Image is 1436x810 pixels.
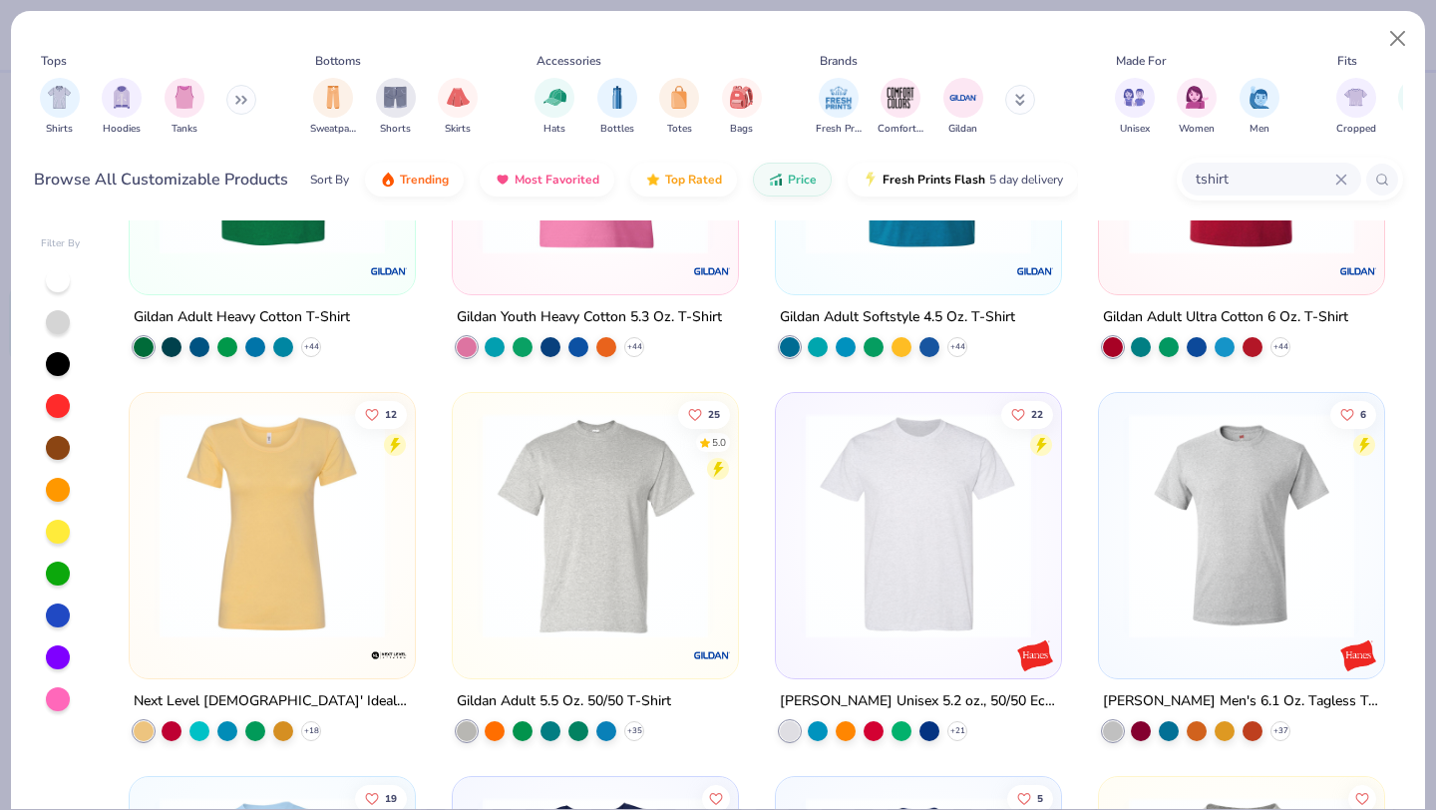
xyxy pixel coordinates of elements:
[304,341,319,353] span: + 44
[780,688,1057,713] div: [PERSON_NAME] Unisex 5.2 oz., 50/50 Ecosmart T-Shirt
[665,172,722,188] span: Top Rated
[796,413,1041,638] img: b1c750a3-7eee-44e0-9f67-e9dbfdf248d8
[445,122,471,137] span: Skirts
[1336,78,1376,137] div: filter for Cropped
[1001,400,1053,428] button: Like
[708,409,720,419] span: 25
[46,122,73,137] span: Shirts
[304,724,319,736] span: + 18
[949,724,964,736] span: + 21
[668,86,690,109] img: Totes Image
[1116,52,1166,70] div: Made For
[310,78,356,137] button: filter button
[376,78,416,137] div: filter for Shorts
[1336,122,1376,137] span: Cropped
[34,168,288,192] div: Browse All Customizable Products
[380,172,396,188] img: trending.gif
[886,83,915,113] img: Comfort Colors Image
[848,163,1078,197] button: Fresh Prints Flash5 day delivery
[1272,724,1287,736] span: + 37
[948,83,978,113] img: Gildan Image
[943,78,983,137] button: filter button
[948,122,977,137] span: Gildan
[400,172,449,188] span: Trending
[645,172,661,188] img: TopRated.gif
[41,52,67,70] div: Tops
[1186,86,1209,109] img: Women Image
[1249,86,1270,109] img: Men Image
[597,78,637,137] button: filter button
[150,413,395,638] img: 57638cd2-f5ba-40e8-8ffb-c903327e20de
[659,78,699,137] div: filter for Totes
[1115,78,1155,137] div: filter for Unisex
[134,305,350,330] div: Gildan Adult Heavy Cotton T-Shirt
[172,122,197,137] span: Tanks
[949,341,964,353] span: + 44
[48,86,71,109] img: Shirts Image
[310,122,356,137] span: Sweatpants
[1103,305,1348,330] div: Gildan Adult Ultra Cotton 6 Oz. T-Shirt
[1336,78,1376,137] button: filter button
[1119,413,1364,638] img: 82523816-8f79-4152-b9f9-75557e61d2d0
[438,78,478,137] div: filter for Skirts
[1123,86,1146,109] img: Unisex Image
[718,413,963,638] img: eb8a7d79-df70-4ae7-9864-15be3eca354a
[722,78,762,137] button: filter button
[1240,78,1279,137] div: filter for Men
[102,78,142,137] div: filter for Hoodies
[627,724,642,736] span: + 35
[150,29,395,254] img: db319196-8705-402d-8b46-62aaa07ed94f
[1115,78,1155,137] button: filter button
[1031,409,1043,419] span: 22
[1330,400,1376,428] button: Like
[41,236,81,251] div: Filter By
[40,78,80,137] div: filter for Shirts
[165,78,204,137] button: filter button
[1272,341,1287,353] span: + 44
[730,122,753,137] span: Bags
[543,122,565,137] span: Hats
[457,688,671,713] div: Gildan Adult 5.5 Oz. 50/50 T-Shirt
[40,78,80,137] button: filter button
[1119,29,1364,254] img: 3c1a081b-6ca8-4a00-a3b6-7ee979c43c2b
[1379,20,1417,58] button: Close
[384,86,407,109] img: Shorts Image
[1337,52,1357,70] div: Fits
[753,163,832,197] button: Price
[535,78,574,137] div: filter for Hats
[780,305,1015,330] div: Gildan Adult Softstyle 4.5 Oz. T-Shirt
[820,52,858,70] div: Brands
[816,78,862,137] button: filter button
[878,122,923,137] span: Comfort Colors
[1177,78,1217,137] button: filter button
[310,171,349,189] div: Sort By
[386,409,398,419] span: 12
[447,86,470,109] img: Skirts Image
[165,78,204,137] div: filter for Tanks
[788,172,817,188] span: Price
[824,83,854,113] img: Fresh Prints Image
[438,78,478,137] button: filter button
[1120,122,1150,137] span: Unisex
[1250,122,1269,137] span: Men
[535,78,574,137] button: filter button
[134,688,411,713] div: Next Level [DEMOGRAPHIC_DATA]' Ideal T-Shirt
[103,122,141,137] span: Hoodies
[315,52,361,70] div: Bottoms
[606,86,628,109] img: Bottles Image
[310,78,356,137] div: filter for Sweatpants
[878,78,923,137] button: filter button
[1344,86,1367,109] img: Cropped Image
[597,78,637,137] div: filter for Bottles
[943,78,983,137] div: filter for Gildan
[480,163,614,197] button: Most Favorited
[816,78,862,137] div: filter for Fresh Prints
[1103,688,1380,713] div: [PERSON_NAME] Men's 6.1 Oz. Tagless T-Shirt
[1037,793,1043,803] span: 5
[659,78,699,137] button: filter button
[1337,251,1377,291] img: Gildan logo
[722,78,762,137] div: filter for Bags
[630,163,737,197] button: Top Rated
[543,86,566,109] img: Hats Image
[174,86,195,109] img: Tanks Image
